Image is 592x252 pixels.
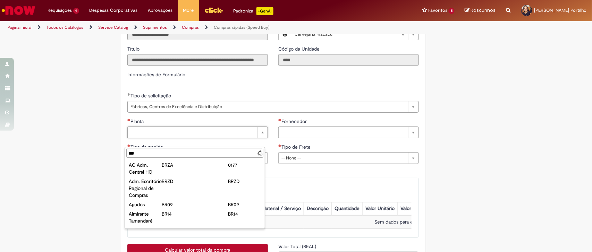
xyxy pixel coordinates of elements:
[162,201,195,208] div: BR09
[228,210,261,217] div: BR14
[129,178,162,199] div: Adm. Escritório Regional de Compras
[228,162,261,168] div: 0177
[162,227,195,234] div: BR8K
[125,159,265,228] ul: Planta
[162,210,195,217] div: BR14
[162,162,195,168] div: BRZA
[129,210,162,224] div: Almirante Tamandaré
[129,227,162,241] div: Ambev Varejo MG
[129,162,162,175] div: AC Adm. Central HQ
[228,227,261,234] div: 0565
[228,178,261,185] div: BRZD
[162,178,195,185] div: BRZD
[228,201,261,208] div: BR09
[129,201,162,208] div: Agudos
